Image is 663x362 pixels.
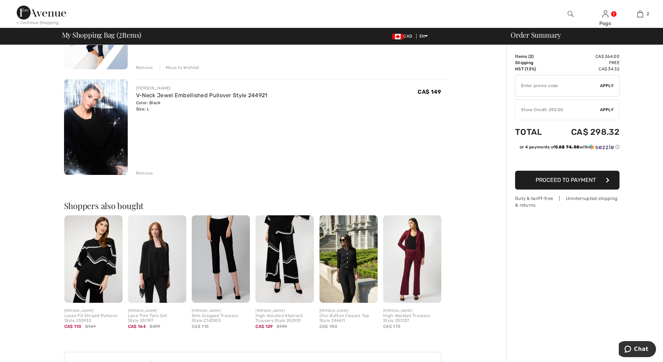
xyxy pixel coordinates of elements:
div: [PERSON_NAME] [192,308,250,314]
h2: Shoppers also bought [64,201,447,210]
img: Lace Trim Twin Set Style 251197 [128,215,186,303]
div: Color: Black Size: L [136,100,268,112]
td: Free [552,60,619,66]
div: Slim Cropped Trousers Style C143105 [192,314,250,323]
span: Apply [600,83,614,89]
a: Sign In [602,10,608,17]
a: V-Neck Jewel Embellished Pullover Style 244921 [136,92,268,99]
div: [PERSON_NAME] [319,308,378,314]
img: 1ère Avenue [17,6,66,20]
img: Chic Button Closure Top Style 244611 [319,215,378,303]
img: High-Waisted Trousers Style 253137 [383,215,441,303]
span: EN [419,34,428,39]
span: CA$ 110 [64,324,81,329]
span: CA$ 180 [319,324,337,329]
div: High-Waisted Abstract Trousers Style 252931 [255,314,314,323]
span: 2 [119,30,122,39]
div: Remove [136,170,153,176]
img: Sezzle [589,144,614,150]
span: Proceed to Payment [536,177,596,183]
input: Promo code [515,75,600,96]
div: Lace Trim Twin Set Style 251197 [128,314,186,323]
img: My Info [602,10,608,18]
span: CA$ 74.58 [555,145,579,149]
div: [PERSON_NAME] [383,308,441,314]
td: Total [515,120,552,144]
div: < Continue Shopping [17,20,59,26]
img: High-Waisted Abstract Trousers Style 252931 [255,215,314,303]
span: CA$ 115 [192,324,208,329]
div: or 4 payments ofCA$ 74.58withSezzle Click to learn more about Sezzle [515,144,619,153]
span: $299 [150,323,160,330]
td: HST (13%) [515,66,552,72]
iframe: PayPal-paypal [515,153,619,168]
div: Store Credit: 292.50 [515,107,600,113]
span: CA$ 149 [418,88,441,95]
div: Remove [136,64,153,71]
span: $169 [85,323,96,330]
div: Loose Fit Striped Pullover Style 252932 [64,314,123,323]
div: Duty & tariff-free | Uninterrupted shipping & returns [515,195,619,208]
span: CA$ 164 [128,324,146,329]
span: $199 [277,323,287,330]
span: CA$ 175 [383,324,400,329]
img: search the website [568,10,574,18]
div: [PERSON_NAME] [136,85,268,91]
img: Slim Cropped Trousers Style C143105 [192,215,250,303]
span: CA$ 129 [255,324,273,329]
span: CAD [392,34,415,39]
span: 2 [530,54,532,59]
span: 2 [647,11,649,17]
div: Move to Wishlist [160,64,199,71]
div: or 4 payments of with [520,144,619,150]
a: 2 [623,10,657,18]
div: Pogo [588,20,622,27]
iframe: Opens a widget where you can chat to one of our agents [619,341,656,359]
td: CA$ 298.32 [552,120,619,144]
div: [PERSON_NAME] [64,308,123,314]
div: Chic Button Closure Top Style 244611 [319,314,378,323]
span: My Shopping Bag ( Items) [62,31,142,38]
td: Items ( ) [515,53,552,60]
img: Canadian Dollar [392,34,403,39]
img: Loose Fit Striped Pullover Style 252932 [64,215,123,303]
td: CA$ 34.32 [552,66,619,72]
td: CA$ 264.00 [552,53,619,60]
img: My Bag [637,10,643,18]
div: Order Summary [502,31,659,38]
img: V-Neck Jewel Embellished Pullover Style 244921 [64,79,128,175]
button: Proceed to Payment [515,171,619,190]
span: Apply [600,107,614,113]
div: [PERSON_NAME] [255,308,314,314]
div: [PERSON_NAME] [128,308,186,314]
div: High-Waisted Trousers Style 253137 [383,314,441,323]
td: Shipping [515,60,552,66]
